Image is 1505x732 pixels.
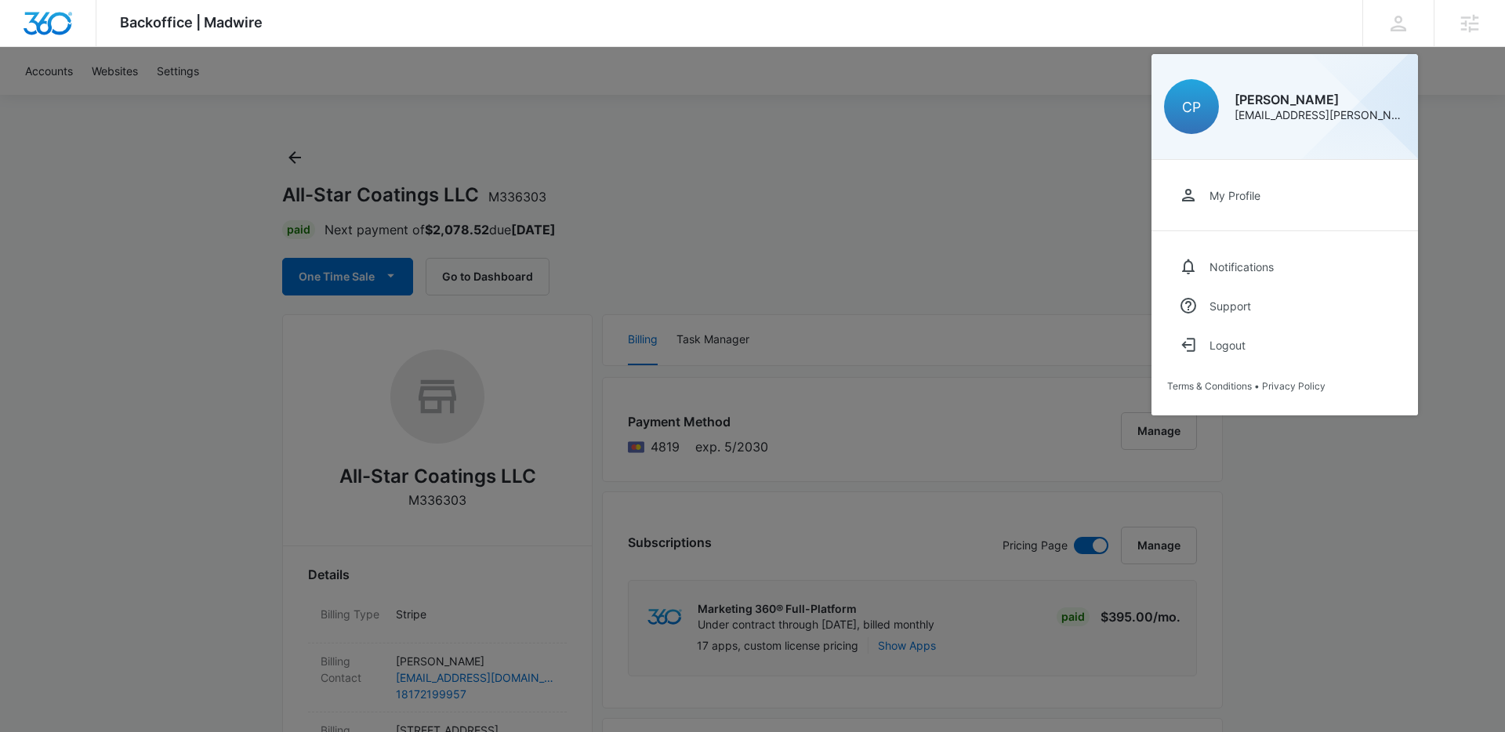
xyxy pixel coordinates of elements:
div: Notifications [1209,260,1274,274]
div: [EMAIL_ADDRESS][PERSON_NAME][DOMAIN_NAME] [1235,110,1405,121]
div: My Profile [1209,189,1260,202]
a: Terms & Conditions [1167,380,1252,392]
div: Support [1209,299,1251,313]
span: Backoffice | Madwire [120,14,263,31]
a: My Profile [1167,176,1402,215]
a: Privacy Policy [1262,380,1325,392]
div: • [1167,380,1402,392]
button: Logout [1167,325,1402,364]
span: CP [1182,99,1201,115]
a: Support [1167,286,1402,325]
a: Notifications [1167,247,1402,286]
div: Logout [1209,339,1246,352]
div: [PERSON_NAME] [1235,93,1405,106]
